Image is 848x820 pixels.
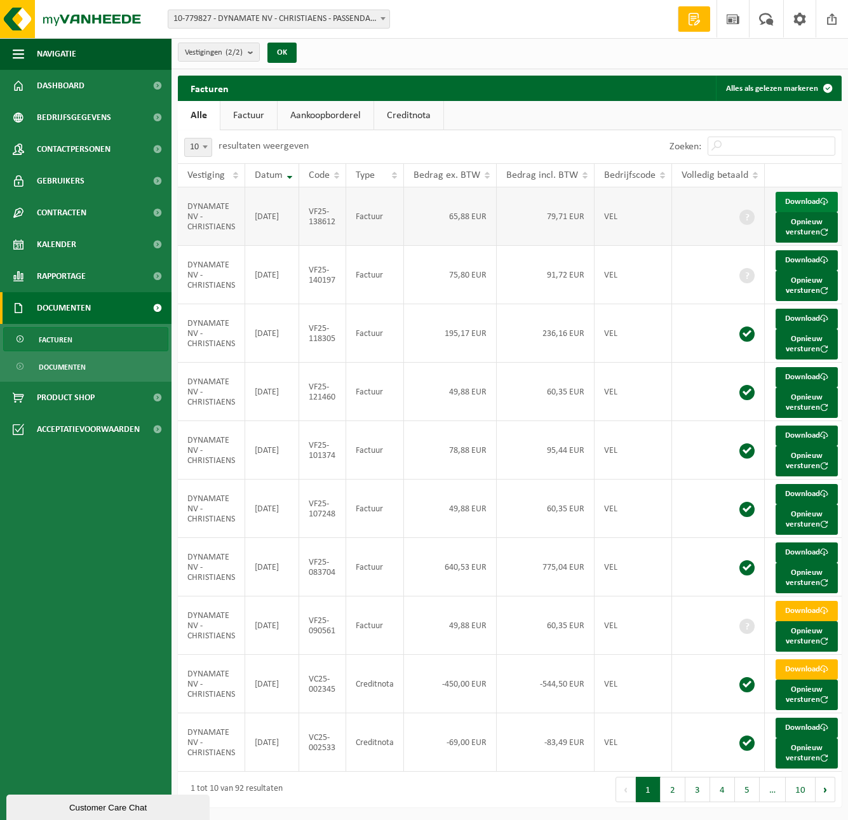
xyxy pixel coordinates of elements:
a: Download [776,718,838,738]
td: -450,00 EUR [404,655,497,713]
td: 60,35 EUR [497,596,595,655]
td: VEL [595,304,672,363]
a: Download [776,192,838,212]
button: Opnieuw versturen [776,271,838,301]
td: VEL [595,421,672,480]
button: 3 [685,777,710,802]
label: Zoeken: [670,142,701,152]
td: VF25-090561 [299,596,346,655]
td: Factuur [346,363,404,421]
span: Acceptatievoorwaarden [37,413,140,445]
td: VEL [595,655,672,713]
td: 195,17 EUR [404,304,497,363]
td: VEL [595,363,672,421]
button: Previous [616,777,636,802]
td: DYNAMATE NV - CHRISTIAENS [178,655,245,713]
span: Bedrag incl. BTW [506,170,578,180]
td: [DATE] [245,538,299,596]
a: Alle [178,101,220,130]
td: DYNAMATE NV - CHRISTIAENS [178,713,245,772]
span: … [760,777,786,802]
td: [DATE] [245,480,299,538]
span: Bedrijfsgegevens [37,102,111,133]
button: Opnieuw versturen [776,680,838,710]
button: Opnieuw versturen [776,212,838,243]
span: Navigatie [37,38,76,70]
a: Download [776,309,838,329]
td: VEL [595,187,672,246]
button: Opnieuw versturen [776,329,838,360]
td: VC25-002345 [299,655,346,713]
td: Factuur [346,246,404,304]
a: Download [776,659,838,680]
td: 60,35 EUR [497,480,595,538]
button: 10 [786,777,816,802]
td: VEL [595,596,672,655]
td: [DATE] [245,655,299,713]
button: Opnieuw versturen [776,738,838,769]
span: Contactpersonen [37,133,111,165]
td: -83,49 EUR [497,713,595,772]
td: Factuur [346,480,404,538]
button: Alles als gelezen markeren [716,76,840,101]
a: Documenten [3,354,168,379]
td: 640,53 EUR [404,538,497,596]
td: 95,44 EUR [497,421,595,480]
td: VF25-140197 [299,246,346,304]
span: Code [309,170,330,180]
a: Download [776,426,838,446]
td: DYNAMATE NV - CHRISTIAENS [178,538,245,596]
div: 1 tot 10 van 92 resultaten [184,778,283,801]
td: VEL [595,246,672,304]
td: VEL [595,713,672,772]
span: 10 [184,138,212,157]
td: 49,88 EUR [404,480,497,538]
a: Facturen [3,327,168,351]
td: Factuur [346,304,404,363]
span: Documenten [39,355,86,379]
td: 775,04 EUR [497,538,595,596]
button: 1 [636,777,661,802]
a: Aankoopborderel [278,101,374,130]
a: Download [776,601,838,621]
count: (2/2) [225,48,243,57]
a: Factuur [220,101,277,130]
td: [DATE] [245,713,299,772]
a: Download [776,542,838,563]
span: Vestigingen [185,43,243,62]
td: 65,88 EUR [404,187,497,246]
td: VF25-083704 [299,538,346,596]
td: [DATE] [245,596,299,655]
td: 49,88 EUR [404,363,497,421]
td: Factuur [346,187,404,246]
a: Download [776,367,838,387]
span: 10-779827 - DYNAMATE NV - CHRISTIAENS - PASSENDALE [168,10,390,29]
td: DYNAMATE NV - CHRISTIAENS [178,246,245,304]
span: Dashboard [37,70,84,102]
button: Opnieuw versturen [776,387,838,418]
button: OK [267,43,297,63]
span: Gebruikers [37,165,84,197]
td: 236,16 EUR [497,304,595,363]
td: VEL [595,480,672,538]
button: Opnieuw versturen [776,446,838,476]
span: 10 [185,138,212,156]
td: DYNAMATE NV - CHRISTIAENS [178,304,245,363]
span: Documenten [37,292,91,324]
button: 5 [735,777,760,802]
td: [DATE] [245,246,299,304]
td: Factuur [346,596,404,655]
label: resultaten weergeven [219,141,309,151]
td: Factuur [346,421,404,480]
td: -69,00 EUR [404,713,497,772]
a: Creditnota [374,101,443,130]
td: DYNAMATE NV - CHRISTIAENS [178,363,245,421]
td: [DATE] [245,304,299,363]
td: [DATE] [245,187,299,246]
td: VF25-121460 [299,363,346,421]
span: Datum [255,170,283,180]
td: -544,50 EUR [497,655,595,713]
td: VEL [595,538,672,596]
button: 4 [710,777,735,802]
